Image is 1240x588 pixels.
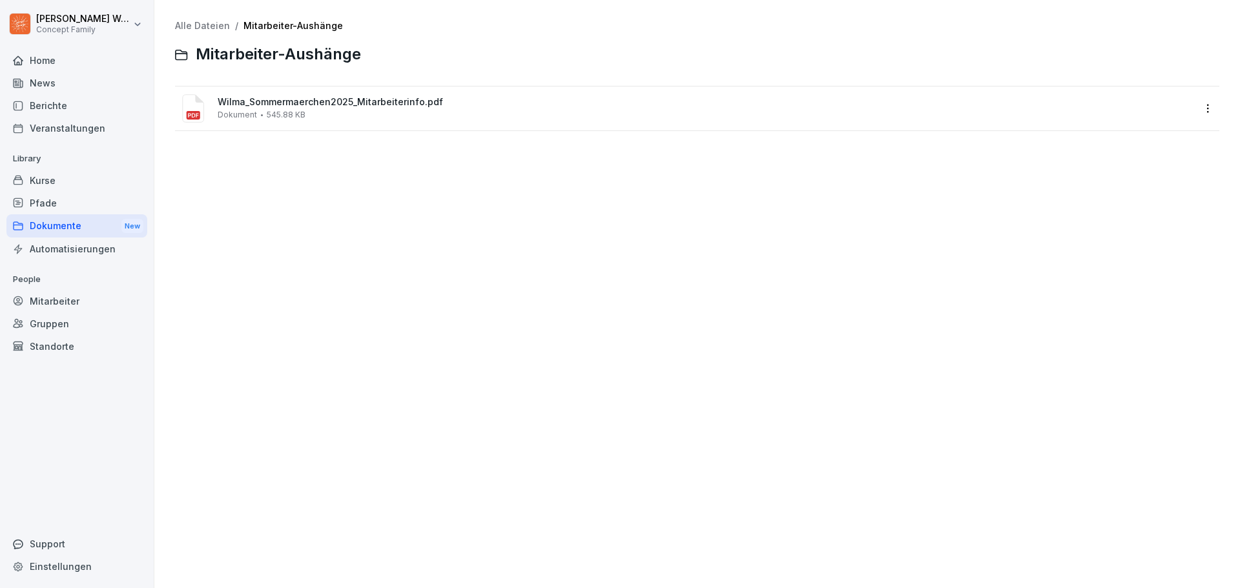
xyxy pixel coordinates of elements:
a: Gruppen [6,312,147,335]
p: [PERSON_NAME] Weichsel [36,14,130,25]
div: New [121,219,143,234]
a: Home [6,49,147,72]
a: Alle Dateien [175,20,230,31]
span: Mitarbeiter-Aushänge [196,45,361,64]
a: Mitarbeiter [6,290,147,312]
span: / [235,21,238,32]
a: Automatisierungen [6,238,147,260]
span: 545.88 KB [267,110,305,119]
a: DokumenteNew [6,214,147,238]
a: Standorte [6,335,147,358]
a: News [6,72,147,94]
a: Einstellungen [6,555,147,578]
a: Mitarbeiter-Aushänge [243,20,343,31]
a: Kurse [6,169,147,192]
p: Concept Family [36,25,130,34]
a: Veranstaltungen [6,117,147,139]
p: Library [6,148,147,169]
span: Dokument [218,110,257,119]
p: People [6,269,147,290]
a: Pfade [6,192,147,214]
div: Support [6,532,147,555]
div: Dokumente [6,214,147,238]
span: Wilma_Sommermaerchen2025_Mitarbeiterinfo.pdf [218,97,1195,108]
a: Berichte [6,94,147,117]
